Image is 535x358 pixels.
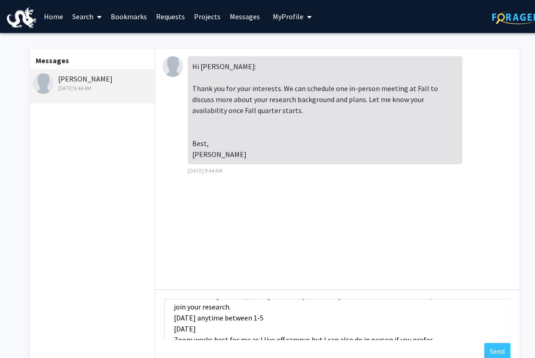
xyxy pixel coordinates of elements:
[189,0,225,33] a: Projects
[106,0,151,33] a: Bookmarks
[68,0,106,33] a: Search
[162,56,183,77] img: Yue Zheng
[188,56,462,164] div: Hi [PERSON_NAME]: Thank you for your interests. We can schedule one in-person meeting at Fall to ...
[39,0,68,33] a: Home
[164,299,510,340] textarea: Message
[33,73,152,92] div: [PERSON_NAME]
[273,12,303,21] span: My Profile
[33,84,152,92] div: [DATE] 9:44 AM
[188,167,222,174] span: [DATE] 9:44 AM
[33,73,54,94] img: Yue Zheng
[151,0,189,33] a: Requests
[36,56,69,65] b: Messages
[7,317,39,351] iframe: Chat
[7,7,36,28] img: Drexel University Logo
[225,0,265,33] a: Messages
